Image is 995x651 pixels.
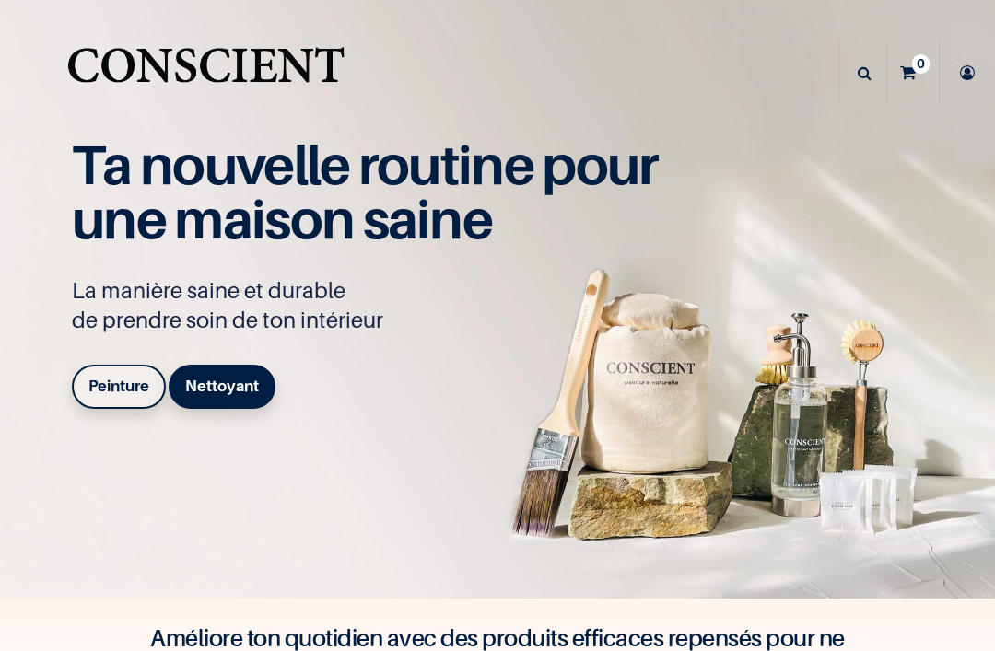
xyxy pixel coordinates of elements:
img: Conscient [64,37,348,110]
a: Nettoyant [169,365,275,409]
a: Logo of Conscient [64,37,348,110]
a: Peinture [72,365,166,409]
p: La manière saine et durable de prendre soin de ton intérieur [72,276,671,335]
sup: 0 [912,54,930,73]
b: Peinture [88,377,149,395]
span: Ta nouvelle routine pour une maison saine [72,132,658,251]
a: 0 [887,41,939,105]
b: Nettoyant [185,377,259,395]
